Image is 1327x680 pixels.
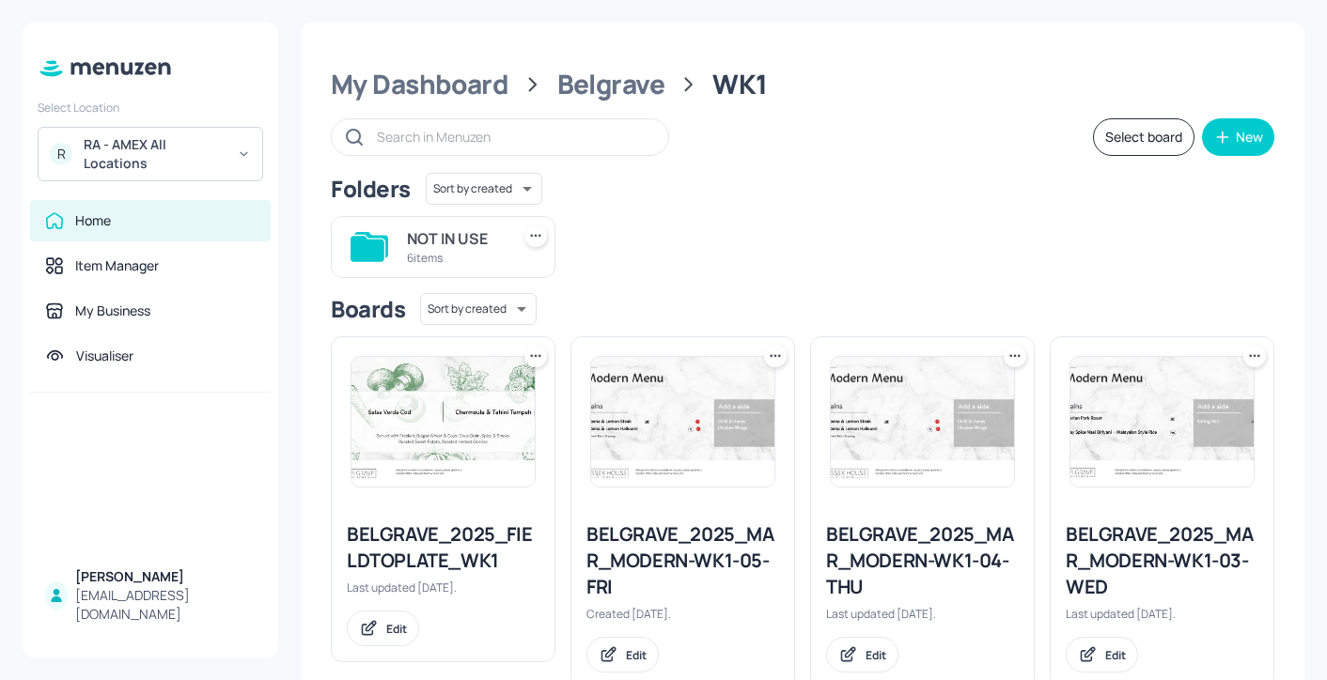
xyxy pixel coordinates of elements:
[1236,131,1263,144] div: New
[331,68,508,101] div: My Dashboard
[347,521,539,574] div: BELGRAVE_2025_FIELDTOPLATE_WK1
[377,123,649,150] input: Search in Menuzen
[1070,357,1254,487] img: 2025-09-18-17582079795892w0zrmkc0vx.jpeg
[591,357,774,487] img: 2025-07-04-17516403024860pdffleal79.jpeg
[407,227,502,250] div: NOT IN USE
[826,606,1019,622] div: Last updated [DATE].
[75,211,111,230] div: Home
[866,647,886,663] div: Edit
[1105,647,1126,663] div: Edit
[1066,521,1258,600] div: BELGRAVE_2025_MAR_MODERN-WK1-03-WED
[1093,118,1194,156] button: Select board
[75,256,159,275] div: Item Manager
[407,250,502,266] div: 6 items
[1066,606,1258,622] div: Last updated [DATE].
[351,357,535,487] img: 2025-09-24-1758722783331znr03g46xg.jpeg
[586,521,779,600] div: BELGRAVE_2025_MAR_MODERN-WK1-05-FRI
[586,606,779,622] div: Created [DATE].
[75,567,256,586] div: [PERSON_NAME]
[84,135,226,173] div: RA - AMEX All Locations
[826,521,1019,600] div: BELGRAVE_2025_MAR_MODERN-WK1-04-THU
[331,294,405,324] div: Boards
[831,357,1014,487] img: 2025-07-04-17516403024860pdffleal79.jpeg
[420,290,537,328] div: Sort by created
[557,68,665,101] div: Belgrave
[712,68,767,101] div: WK1
[75,586,256,624] div: [EMAIL_ADDRESS][DOMAIN_NAME]
[1202,118,1274,156] button: New
[50,143,72,165] div: R
[331,174,411,204] div: Folders
[38,100,263,116] div: Select Location
[347,580,539,595] div: Last updated [DATE].
[76,347,133,365] div: Visualiser
[626,647,647,663] div: Edit
[386,621,407,637] div: Edit
[75,301,150,320] div: My Business
[426,170,542,208] div: Sort by created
